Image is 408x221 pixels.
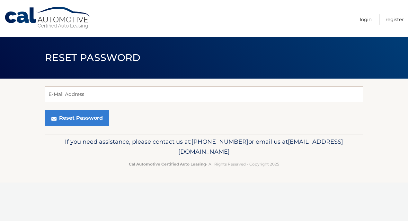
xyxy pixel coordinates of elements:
[45,52,140,64] span: Reset Password
[49,161,359,167] p: - All Rights Reserved - Copyright 2025
[49,137,359,157] p: If you need assistance, please contact us at: or email us at
[129,162,206,166] strong: Cal Automotive Certified Auto Leasing
[45,86,363,102] input: E-Mail Address
[191,138,248,145] span: [PHONE_NUMBER]
[386,14,404,25] a: Register
[360,14,372,25] a: Login
[4,6,91,29] a: Cal Automotive
[45,110,109,126] button: Reset Password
